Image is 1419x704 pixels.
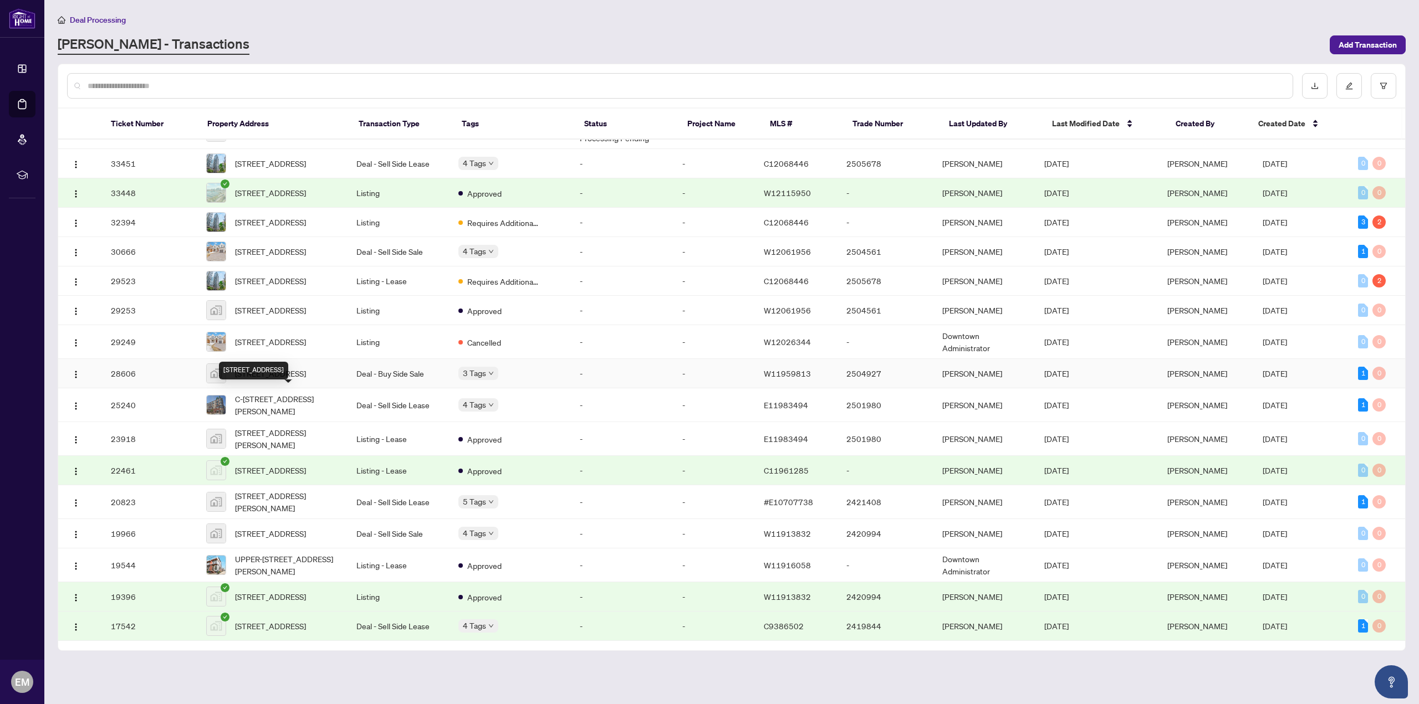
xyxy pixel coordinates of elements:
td: - [571,296,673,325]
div: 0 [1372,590,1386,603]
img: thumbnail-img [207,524,226,543]
td: - [571,359,673,388]
span: [DATE] [1044,497,1069,507]
td: 29523 [102,266,197,296]
span: W11913832 [764,592,811,602]
span: [PERSON_NAME] [1167,368,1227,378]
td: Deal - Sell Side Lease [348,149,450,178]
td: - [838,208,933,237]
td: Deal - Sell Side Lease [348,388,450,422]
span: [PERSON_NAME] [1167,276,1227,286]
span: [STREET_ADDRESS][PERSON_NAME] [235,426,339,451]
td: 33448 [102,178,197,208]
td: Listing - Lease [348,548,450,582]
td: 2505678 [838,266,933,296]
span: download [1311,82,1319,90]
span: [STREET_ADDRESS] [235,304,306,316]
td: - [571,582,673,611]
td: [PERSON_NAME] [933,208,1036,237]
td: 2501980 [838,422,933,456]
td: [PERSON_NAME] [933,456,1036,485]
td: 2504927 [838,359,933,388]
img: thumbnail-img [207,461,226,480]
span: down [488,531,494,536]
button: Logo [67,243,85,260]
span: Approved [467,305,502,317]
span: [PERSON_NAME] [1167,217,1227,227]
span: UPPER-[STREET_ADDRESS][PERSON_NAME] [235,553,339,577]
span: [DATE] [1263,276,1287,286]
div: [STREET_ADDRESS] [219,362,288,379]
span: [STREET_ADDRESS] [235,336,306,348]
span: Cancelled [467,336,501,348]
td: Deal - Sell Side Sale [348,519,450,548]
div: 1 [1358,495,1368,508]
th: MLS # [761,109,844,140]
button: Logo [67,588,85,605]
span: [DATE] [1263,400,1287,410]
td: - [673,456,756,485]
span: W12115950 [764,188,811,198]
div: 0 [1372,186,1386,199]
td: Listing - Lease [348,266,450,296]
td: [PERSON_NAME] [933,296,1036,325]
td: [PERSON_NAME] [933,422,1036,456]
td: - [673,519,756,548]
div: 0 [1372,495,1386,508]
span: Created Date [1258,117,1305,130]
td: [PERSON_NAME] [933,519,1036,548]
td: [PERSON_NAME] [933,149,1036,178]
button: Logo [67,272,85,290]
span: [DATE] [1044,217,1069,227]
div: 0 [1358,157,1368,170]
img: Logo [72,219,80,228]
td: [PERSON_NAME] [933,388,1036,422]
span: check-circle [221,179,229,188]
td: 2421408 [838,485,933,519]
div: 0 [1358,274,1368,287]
div: 1 [1358,398,1368,412]
span: [DATE] [1263,434,1287,444]
th: Project Name [678,109,761,140]
span: [STREET_ADDRESS] [235,275,306,287]
td: - [571,456,673,485]
img: thumbnail-img [207,332,226,351]
span: 3 Tags [463,367,486,379]
td: - [673,359,756,388]
span: C12068446 [764,158,809,168]
button: Logo [67,155,85,172]
button: Logo [67,301,85,319]
th: Last Updated By [940,109,1043,140]
div: 0 [1358,464,1368,477]
span: [PERSON_NAME] [1167,560,1227,570]
span: C12068446 [764,217,809,227]
td: [PERSON_NAME] [933,359,1036,388]
span: [DATE] [1044,337,1069,347]
div: 0 [1372,558,1386,572]
span: [DATE] [1263,368,1287,378]
img: thumbnail-img [207,395,226,414]
img: thumbnail-img [207,364,226,383]
th: Trade Number [844,109,940,140]
span: [DATE] [1044,276,1069,286]
span: E11983494 [764,434,808,444]
span: [DATE] [1044,400,1069,410]
span: Requires Additional Docs [467,217,539,229]
td: - [571,485,673,519]
span: down [488,402,494,408]
span: [DATE] [1263,188,1287,198]
button: download [1302,73,1328,99]
span: [DATE] [1044,188,1069,198]
div: 0 [1372,464,1386,477]
td: 19544 [102,548,197,582]
span: Deal Processing [70,15,126,25]
td: 19396 [102,582,197,611]
th: Created Date [1249,109,1346,140]
td: 22461 [102,456,197,485]
span: 4 Tags [463,245,486,258]
td: - [673,548,756,582]
img: thumbnail-img [207,213,226,232]
th: Transaction Type [350,109,453,140]
span: [DATE] [1263,497,1287,507]
button: Logo [67,364,85,382]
